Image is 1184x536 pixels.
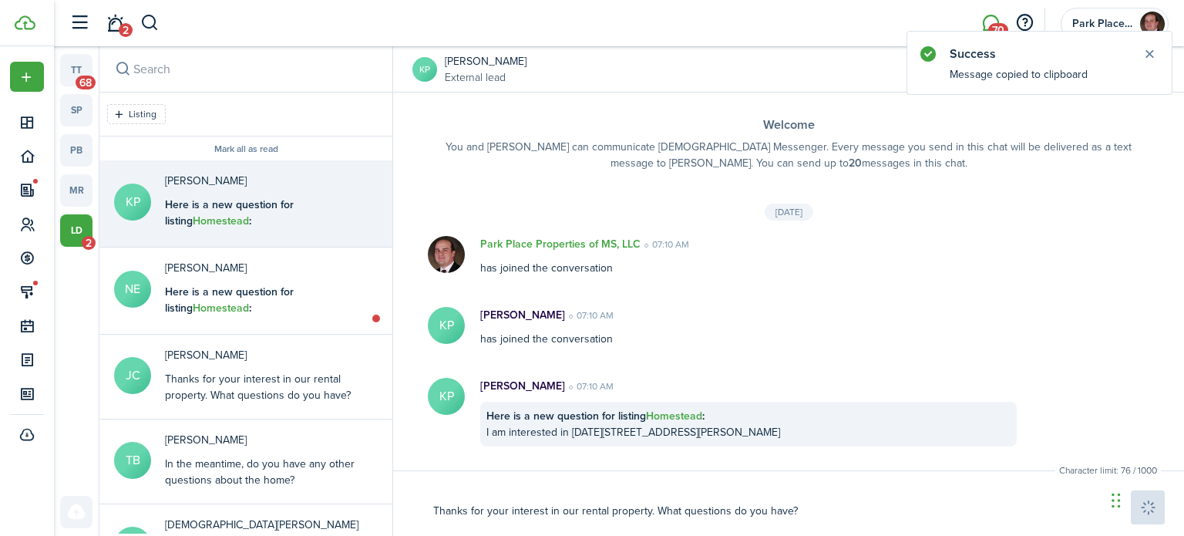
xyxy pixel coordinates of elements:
[114,184,151,221] avatar-text: KP
[65,8,94,38] button: Open sidebar
[165,456,358,488] div: In the meantime, do you have any other questions about the home?
[114,271,151,308] avatar-text: NE
[114,357,151,394] avatar-text: JC
[214,144,278,155] button: Mark all as read
[165,197,358,261] div: I am interested in [DATE][STREET_ADDRESS][PERSON_NAME]
[445,53,526,69] a: [PERSON_NAME]
[1055,464,1161,477] small: Character limit: 76 / 1000
[428,378,465,415] avatar-text: KP
[1112,477,1121,524] div: Drag
[165,284,358,413] div: I am interested in [DATE][STREET_ADDRESS][PERSON_NAME] An if you can’t get me could you please le...
[641,238,689,251] time: 07:10 AM
[445,69,526,86] a: External lead
[465,236,1032,276] div: has joined the conversation
[165,173,358,189] p: Kat Purcell
[60,214,92,247] a: ld
[1107,462,1184,536] iframe: Chat Widget
[1011,10,1038,36] button: Open resource center
[486,408,705,424] b: Here is a new question for listing :
[849,155,862,171] b: 20
[10,62,44,92] button: Open menu
[60,174,92,207] a: mr
[165,197,294,229] b: Here is a new question for listing :
[480,402,1017,447] div: I am interested in [DATE][STREET_ADDRESS][PERSON_NAME]
[107,104,166,124] filter-tag: Open filter
[1139,43,1160,65] button: Close notify
[424,116,1153,135] h3: Welcome
[165,284,294,316] b: Here is a new question for listing :
[565,308,614,322] time: 07:10 AM
[60,94,92,126] a: sp
[60,134,92,167] a: pb
[950,45,1127,63] notify-title: Success
[480,378,565,394] p: [PERSON_NAME]
[129,107,156,121] filter-tag-label: Listing
[480,307,565,323] p: [PERSON_NAME]
[112,59,133,80] button: Search
[119,23,133,37] span: 2
[165,432,358,448] p: Tekela Belton
[15,15,35,30] img: TenantCloud
[114,442,151,479] avatar-text: TB
[424,139,1153,171] p: You and [PERSON_NAME] can communicate [DEMOGRAPHIC_DATA] Messenger. Every message you send in thi...
[428,307,465,344] avatar-text: KP
[907,66,1172,94] notify-body: Message copied to clipboard
[465,307,1032,347] div: has joined the conversation
[165,517,358,533] p: Christiana freeman
[165,347,358,363] p: Jonquelle Carter
[1072,19,1134,29] span: Park Place Properties of MS, LLC
[765,204,813,221] div: [DATE]
[99,46,392,92] input: search
[165,371,358,403] div: Thanks for your interest in our rental property. What questions do you have?
[646,408,702,424] a: Homestead
[140,10,160,36] button: Search
[76,76,96,89] span: 68
[428,236,465,273] img: Park Place Properties of MS, LLC
[1140,12,1165,36] img: Park Place Properties of MS, LLC
[82,236,96,250] span: 2
[60,54,92,86] a: tt
[412,57,437,82] a: KP
[565,379,614,393] time: 07:10 AM
[100,4,129,43] a: Notifications
[480,236,641,252] p: Park Place Properties of MS, LLC
[165,260,358,276] p: Nancy Ellis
